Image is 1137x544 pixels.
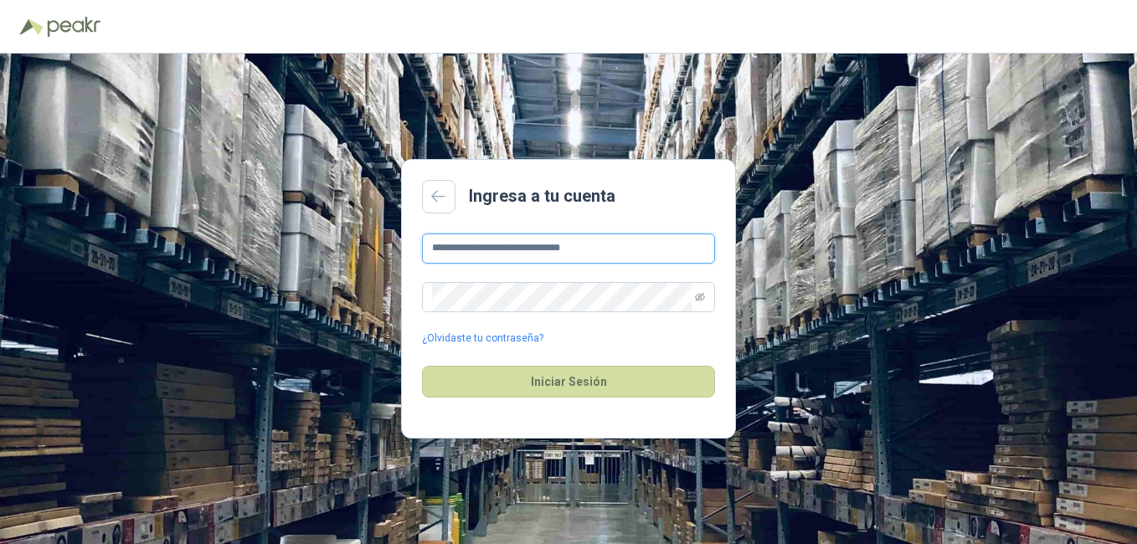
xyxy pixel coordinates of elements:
[695,292,705,302] span: eye-invisible
[47,17,100,37] img: Peakr
[422,331,543,346] a: ¿Olvidaste tu contraseña?
[422,366,715,398] button: Iniciar Sesión
[20,18,44,35] img: Logo
[469,183,615,209] h2: Ingresa a tu cuenta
